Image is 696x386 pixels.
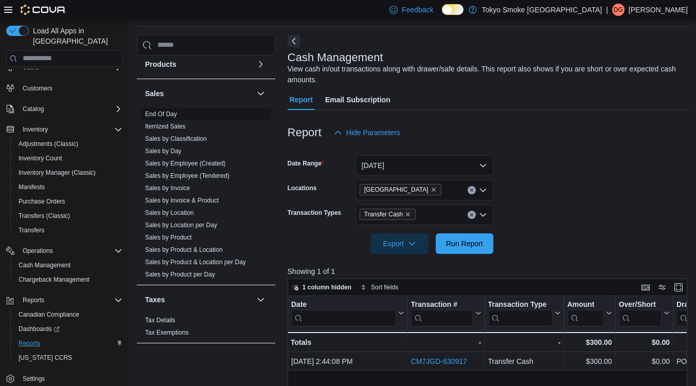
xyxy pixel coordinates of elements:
[145,258,246,266] span: Sales by Product & Location per Day
[14,337,44,350] a: Reports
[14,210,74,222] a: Transfers (Classic)
[14,352,76,364] a: [US_STATE] CCRS
[2,81,127,96] button: Customers
[14,167,122,179] span: Inventory Manager (Classic)
[291,355,404,367] div: [DATE] 2:44:08 PM
[14,308,83,321] a: Canadian Compliance
[629,4,688,16] p: [PERSON_NAME]
[356,281,402,293] button: Sort fields
[402,5,433,15] span: Feedback
[488,300,552,309] div: Transaction Type
[145,59,176,69] h3: Products
[145,233,192,242] span: Sales by Product
[10,166,127,180] button: Inventory Manager (Classic)
[10,351,127,365] button: [US_STATE] CCRS
[19,354,72,362] span: [US_STATE] CCRS
[14,259,75,271] a: Cash Management
[291,300,396,309] div: Date
[19,123,52,136] button: Inventory
[479,186,487,194] button: Open list of options
[145,295,253,305] button: Taxes
[19,339,40,347] span: Reports
[19,261,70,269] span: Cash Management
[14,308,122,321] span: Canadian Compliance
[614,4,623,16] span: DG
[290,89,313,110] span: Report
[23,247,53,255] span: Operations
[145,295,165,305] h3: Taxes
[19,245,57,257] button: Operations
[488,355,560,367] div: Transfer Cash
[288,266,691,277] p: Showing 1 of 1
[14,273,122,286] span: Chargeback Management
[288,184,317,192] label: Locations
[145,110,177,118] span: End Of Day
[567,336,612,348] div: $300.00
[411,336,481,348] div: -
[2,293,127,307] button: Reports
[288,51,383,64] h3: Cash Management
[14,273,94,286] a: Chargeback Management
[656,281,668,293] button: Display options
[14,152,122,164] span: Inventory Count
[14,337,122,350] span: Reports
[346,127,400,138] span: Hide Parameters
[19,226,44,234] span: Transfers
[145,234,192,241] a: Sales by Product
[411,300,481,326] button: Transaction #
[288,159,324,168] label: Date Range
[2,102,127,116] button: Catalog
[145,184,190,192] span: Sales by Invoice
[145,123,186,130] a: Itemized Sales
[302,283,351,291] span: 1 column hidden
[19,294,48,306] button: Reports
[371,283,398,291] span: Sort fields
[468,211,476,219] button: Clear input
[14,152,66,164] a: Inventory Count
[14,210,122,222] span: Transfers (Classic)
[14,138,122,150] span: Adjustments (Classic)
[411,300,473,309] div: Transaction #
[137,108,275,285] div: Sales
[145,135,207,142] a: Sales by Classification
[411,300,473,326] div: Transaction # URL
[137,314,275,343] div: Taxes
[145,271,215,278] a: Sales by Product per Day
[145,270,215,279] span: Sales by Product per Day
[255,87,267,100] button: Sales
[10,209,127,223] button: Transfers (Classic)
[567,300,603,326] div: Amount
[14,167,100,179] a: Inventory Manager (Classic)
[21,5,66,15] img: Cova
[19,154,62,162] span: Inventory Count
[255,58,267,70] button: Products
[145,222,217,229] a: Sales by Location per Day
[19,212,70,220] span: Transfers (Classic)
[145,122,186,131] span: Itemized Sales
[145,88,253,99] button: Sales
[288,64,686,85] div: View cash in/out transactions along with drawer/safe details. This report also shows if you are s...
[360,209,416,220] span: Transfer Cash
[19,103,48,115] button: Catalog
[19,82,57,95] a: Customers
[14,323,64,335] a: Dashboards
[288,35,300,47] button: Next
[145,259,246,266] a: Sales by Product & Location per Day
[10,307,127,322] button: Canadian Compliance
[291,300,396,326] div: Date
[14,181,122,193] span: Manifests
[145,147,182,155] span: Sales by Day
[288,281,355,293] button: 1 column hidden
[411,357,467,365] a: CM7JGD-630917
[10,137,127,151] button: Adjustments (Classic)
[145,111,177,118] a: End Of Day
[19,103,122,115] span: Catalog
[29,26,122,46] span: Load All Apps in [GEOGRAPHIC_DATA]
[19,82,122,95] span: Customers
[19,123,122,136] span: Inventory
[377,233,422,254] span: Export
[19,197,65,206] span: Purchase Orders
[364,185,429,195] span: [GEOGRAPHIC_DATA]
[371,233,429,254] button: Export
[19,275,90,284] span: Chargeback Management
